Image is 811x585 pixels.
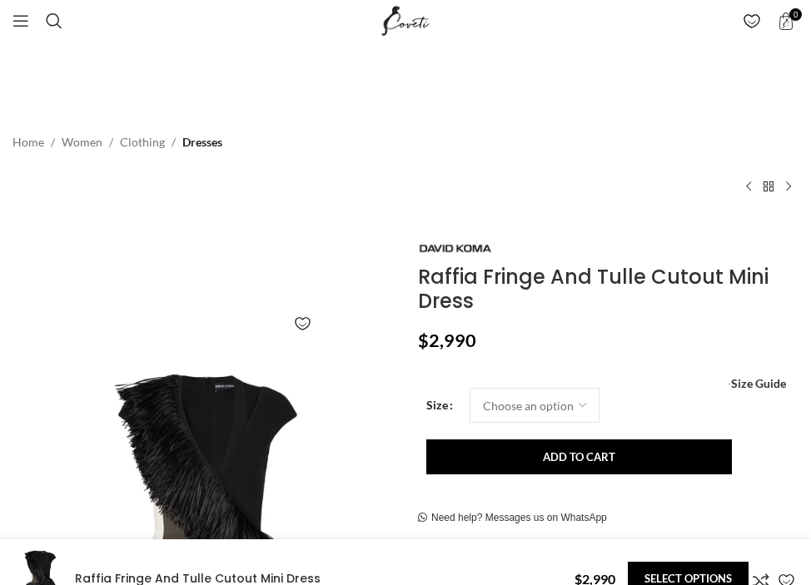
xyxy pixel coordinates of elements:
a: Search [37,4,71,37]
a: Site logo [378,12,434,27]
img: David Koma [418,243,493,254]
a: Need help? Messages us on WhatsApp [418,512,607,525]
nav: Breadcrumb [12,133,222,151]
label: Size [426,396,453,414]
span: $ [418,330,429,351]
a: Next product [779,176,799,196]
a: Clothing [120,133,165,151]
a: Previous product [739,176,759,196]
a: Dresses [182,133,222,151]
bdi: 2,990 [418,330,476,351]
a: Fancy designing your own shoe? | Discover Now [281,48,530,62]
button: Add to cart [426,439,732,474]
h1: Raffia Fringe And Tulle Cutout Mini Dress [418,265,799,314]
div: My Wishlist [734,4,769,37]
a: 0 [769,4,803,37]
a: Women [62,133,102,151]
a: Home [12,133,44,151]
a: Open mobile menu [4,4,37,37]
span: 0 [789,8,802,21]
